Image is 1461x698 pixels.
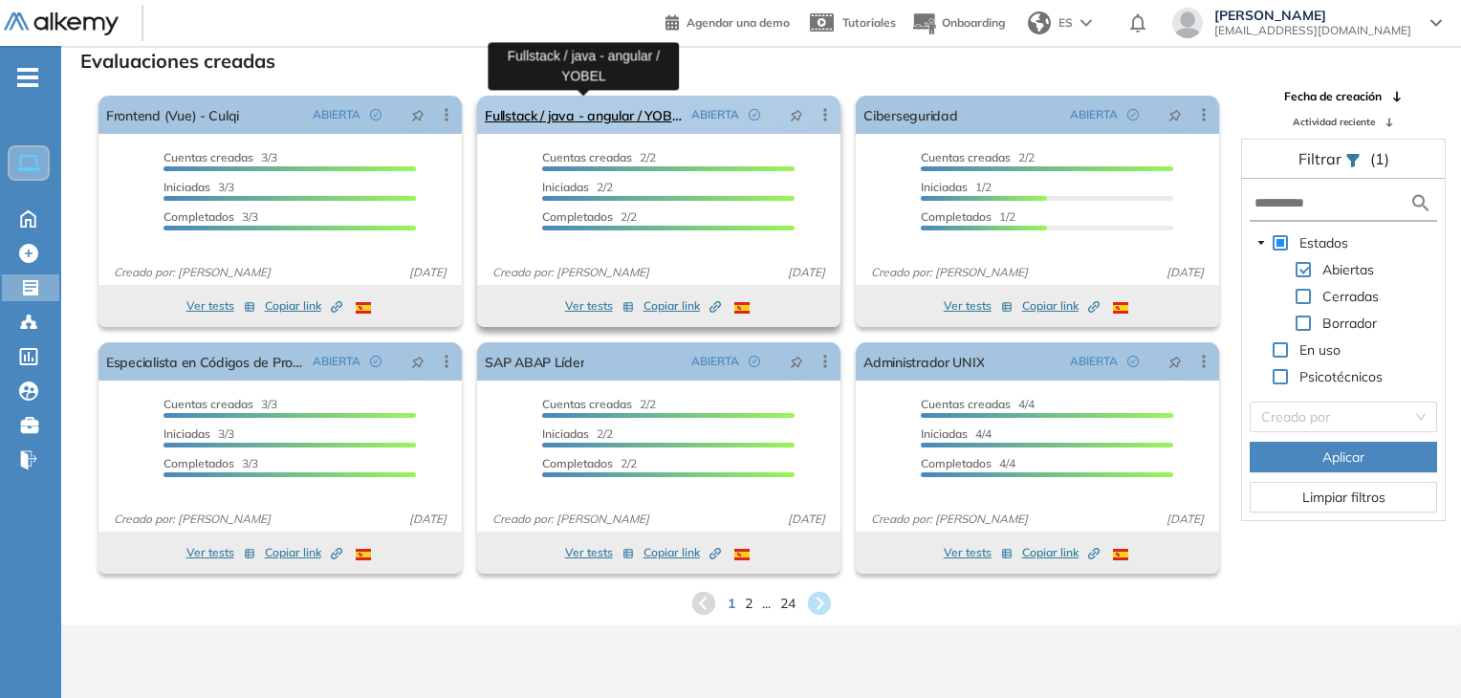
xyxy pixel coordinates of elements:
span: [EMAIL_ADDRESS][DOMAIN_NAME] [1214,23,1411,38]
span: 3/3 [164,426,234,441]
span: 2/2 [921,150,1035,164]
span: Psicotécnicos [1299,368,1383,385]
span: ABIERTA [1070,353,1118,370]
span: Cuentas creadas [542,150,632,164]
span: En uso [1296,338,1344,361]
span: Cuentas creadas [921,397,1011,411]
span: ... [762,594,771,614]
span: Creado por: [PERSON_NAME] [485,264,657,281]
span: check-circle [1127,109,1139,120]
span: check-circle [370,356,382,367]
span: Completados [921,456,992,470]
span: 3/3 [164,397,277,411]
button: Copiar link [1022,541,1100,564]
button: Aplicar [1250,442,1437,472]
button: pushpin [775,346,818,377]
span: [DATE] [780,264,833,281]
button: Copiar link [643,541,721,564]
div: Fullstack / java - angular / YOBEL [488,42,679,90]
span: 3/3 [164,150,277,164]
span: Tutoriales [842,15,896,30]
button: pushpin [397,99,439,130]
img: ESP [356,549,371,560]
span: Copiar link [1022,544,1100,561]
span: 2/2 [542,397,656,411]
span: Creado por: [PERSON_NAME] [106,264,278,281]
span: Copiar link [265,297,342,315]
span: caret-down [1256,238,1266,248]
span: [DATE] [402,511,454,528]
span: 2/2 [542,180,613,194]
a: Especialista en Códigos de Proveedores y Clientes [106,342,305,381]
span: Creado por: [PERSON_NAME] [863,511,1036,528]
span: pushpin [411,107,425,122]
span: Creado por: [PERSON_NAME] [863,264,1036,281]
span: Cerradas [1319,285,1383,308]
a: Ciberseguridad [863,96,957,134]
span: check-circle [749,356,760,367]
span: 2 [745,594,752,614]
button: Ver tests [565,541,634,564]
span: 3/3 [164,180,234,194]
span: Copiar link [1022,297,1100,315]
button: Ver tests [944,294,1013,317]
a: Frontend (Vue) - Culqi [106,96,239,134]
span: Onboarding [942,15,1005,30]
span: ABIERTA [313,106,360,123]
span: Estados [1299,234,1348,251]
span: Iniciadas [542,180,589,194]
span: [DATE] [402,264,454,281]
span: Cuentas creadas [921,150,1011,164]
span: Creado por: [PERSON_NAME] [106,511,278,528]
img: world [1028,11,1051,34]
button: Ver tests [186,294,255,317]
span: pushpin [411,354,425,369]
a: Administrador UNIX [863,342,984,381]
button: pushpin [1154,99,1196,130]
span: 1/2 [921,180,992,194]
span: Iniciadas [921,180,968,194]
button: Copiar link [265,294,342,317]
span: 1 [728,594,735,614]
span: [DATE] [1159,264,1211,281]
span: Cuentas creadas [164,150,253,164]
i: - [17,76,38,79]
span: Cuentas creadas [164,397,253,411]
button: Ver tests [565,294,634,317]
span: 2/2 [542,426,613,441]
span: pushpin [790,107,803,122]
button: Copiar link [265,541,342,564]
span: Completados [921,209,992,224]
button: Copiar link [1022,294,1100,317]
img: ESP [1113,302,1128,314]
button: pushpin [775,99,818,130]
span: ABIERTA [1070,106,1118,123]
span: Aplicar [1322,447,1364,468]
span: Abiertas [1322,261,1374,278]
button: Copiar link [643,294,721,317]
span: ABIERTA [691,353,739,370]
img: Logo [4,12,119,36]
span: Cuentas creadas [542,397,632,411]
span: Estados [1296,231,1352,254]
a: SAP ABAP Líder [485,342,584,381]
span: Agendar una demo [687,15,790,30]
span: 3/3 [164,456,258,470]
span: Fecha de creación [1284,88,1382,105]
span: pushpin [1168,107,1182,122]
span: 2/2 [542,150,656,164]
button: Onboarding [911,3,1005,44]
span: [DATE] [1159,511,1211,528]
span: Copiar link [265,544,342,561]
span: Filtrar [1298,149,1345,168]
span: 4/4 [921,397,1035,411]
span: Iniciadas [921,426,968,441]
span: 1/2 [921,209,1015,224]
button: Ver tests [944,541,1013,564]
img: ESP [734,549,750,560]
span: [PERSON_NAME] [1214,8,1411,23]
a: Agendar una demo [665,10,790,33]
span: Iniciadas [164,426,210,441]
span: Psicotécnicos [1296,365,1386,388]
h3: Evaluaciones creadas [80,50,275,73]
